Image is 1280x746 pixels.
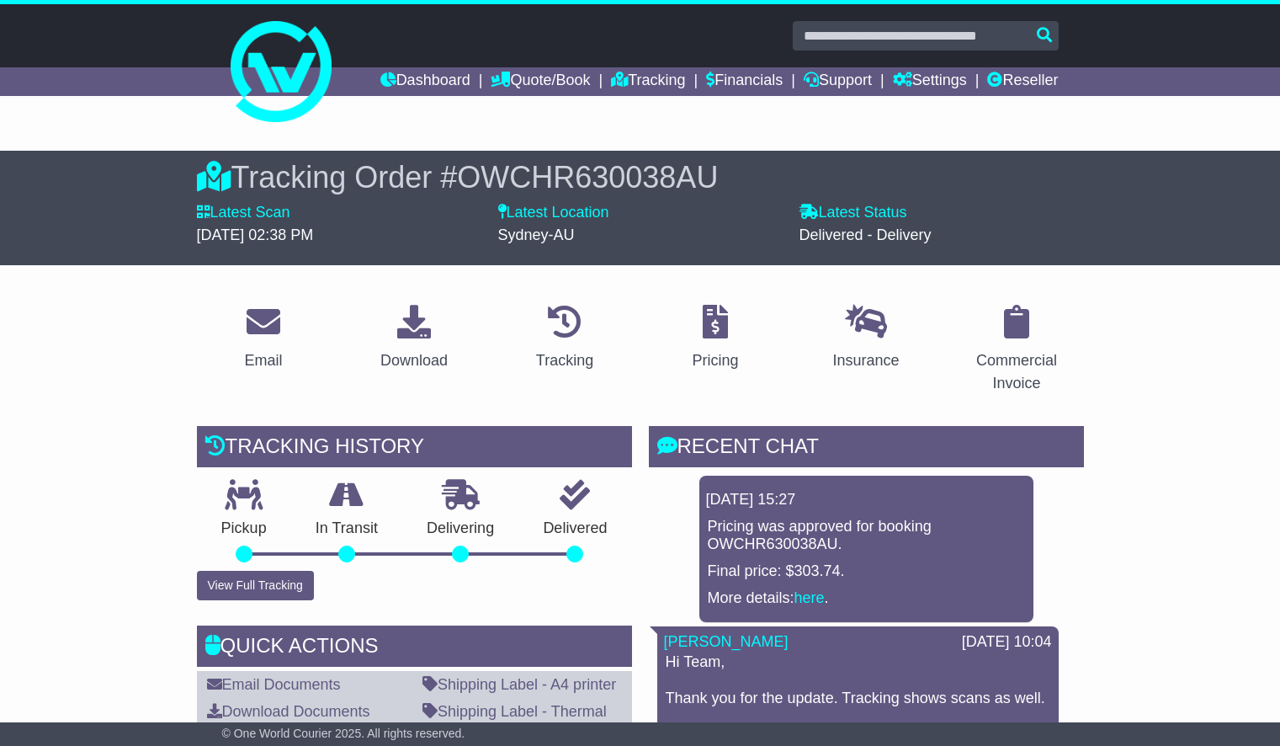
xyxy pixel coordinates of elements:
a: Support [804,67,872,96]
div: RECENT CHAT [649,426,1084,472]
a: Tracking [525,299,604,378]
p: Pricing was approved for booking OWCHR630038AU. [708,518,1025,554]
p: More details: . [708,589,1025,608]
div: Tracking [536,349,593,372]
a: Insurance [821,299,910,378]
a: Dashboard [380,67,470,96]
span: Sydney-AU [498,226,575,243]
p: In Transit [291,520,402,538]
a: [PERSON_NAME] [664,633,789,650]
button: View Full Tracking [197,571,314,600]
div: Email [244,349,282,372]
a: Reseller [987,67,1058,96]
div: Pricing [692,349,738,372]
span: © One World Courier 2025. All rights reserved. [222,727,465,740]
div: Insurance [832,349,899,372]
div: Quick Actions [197,626,632,671]
div: Tracking history [197,426,632,472]
p: Delivered [518,520,631,538]
a: Pricing [681,299,749,378]
a: Quote/Book [491,67,590,96]
a: Shipping Label - Thermal printer [422,703,607,738]
div: Download [380,349,448,372]
p: Delivering [402,520,518,538]
a: here [794,589,825,606]
div: Tracking Order # [197,159,1084,195]
label: Latest Scan [197,204,290,222]
label: Latest Location [498,204,609,222]
span: [DATE] 02:38 PM [197,226,314,243]
a: Email [233,299,293,378]
a: Shipping Label - A4 printer [422,676,616,693]
p: Pickup [197,520,291,538]
div: [DATE] 15:27 [706,491,1027,509]
a: Tracking [611,67,685,96]
div: Commercial Invoice [961,349,1073,395]
a: Commercial Invoice [950,299,1084,401]
div: [DATE] 10:04 [962,633,1052,652]
p: Final price: $303.74. [708,562,1025,581]
a: Settings [893,67,967,96]
a: Financials [706,67,783,96]
span: OWCHR630038AU [457,160,718,194]
a: Download Documents [207,703,370,720]
a: Download [369,299,459,378]
span: Delivered - Delivery [799,226,932,243]
a: Email Documents [207,676,341,693]
label: Latest Status [799,204,907,222]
